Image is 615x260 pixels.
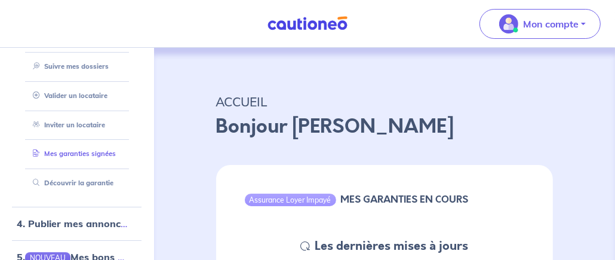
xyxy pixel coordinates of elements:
[341,194,469,205] h6: MES GARANTIES EN COURS
[479,9,601,39] button: illu_account_valid_menu.svgMon compte
[19,144,135,164] div: Mes garanties signées
[28,121,105,129] a: Inviter un locataire
[17,218,131,230] a: 4. Publier mes annonces
[216,91,553,112] p: ACCUEIL
[263,16,352,31] img: Cautioneo
[28,91,107,100] a: Valider un locataire
[5,212,149,235] div: 4. Publier mes annonces
[28,179,113,187] a: Découvrir la garantie
[523,17,579,31] p: Mon compte
[19,115,135,135] div: Inviter un locataire
[19,173,135,193] div: Découvrir la garantie
[28,149,116,158] a: Mes garanties signées
[315,239,468,253] h5: Les dernières mises à jours
[19,86,135,106] div: Valider un locataire
[216,112,553,141] p: Bonjour [PERSON_NAME]
[19,57,135,77] div: Suivre mes dossiers
[245,194,336,206] div: Assurance Loyer Impayé
[499,14,518,33] img: illu_account_valid_menu.svg
[28,62,109,71] a: Suivre mes dossiers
